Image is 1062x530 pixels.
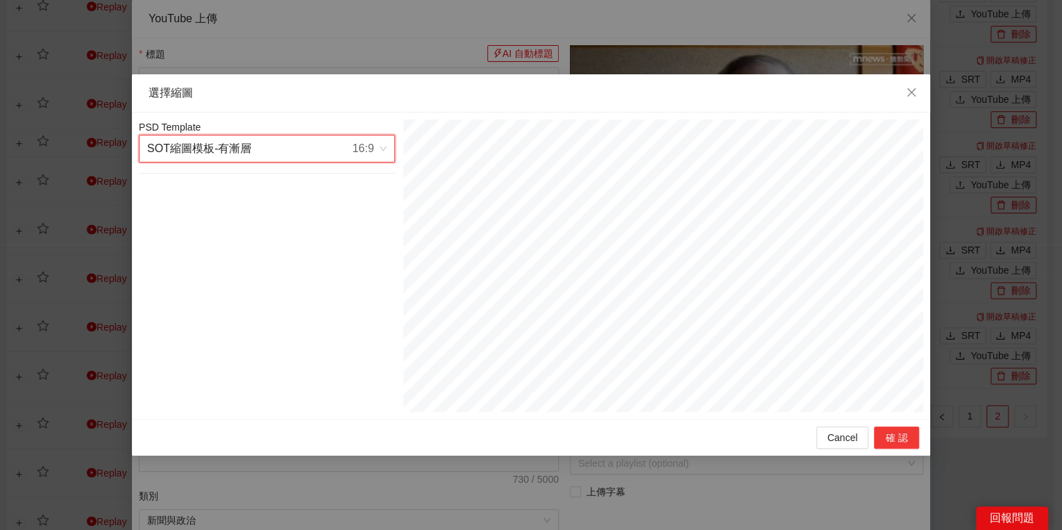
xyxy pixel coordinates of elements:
[976,506,1048,530] div: 回報問題
[147,135,251,162] div: SOT縮圖模板-有漸層
[827,430,858,445] span: Cancel
[353,135,374,162] div: 16:9
[906,87,917,98] span: close
[139,122,201,133] span: PSD Template
[149,85,913,101] div: 選擇縮圖
[816,427,869,449] button: Cancel
[874,427,919,449] button: 確認
[893,74,930,112] button: Close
